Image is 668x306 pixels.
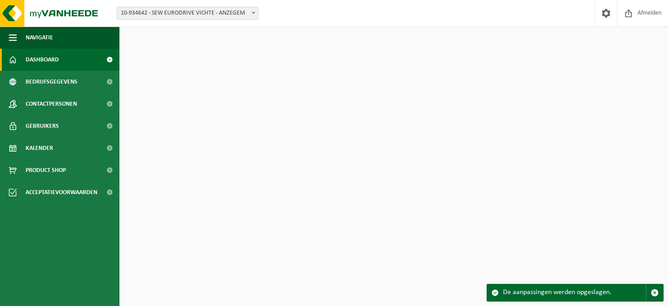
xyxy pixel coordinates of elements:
span: Acceptatievoorwaarden [26,181,97,203]
span: Dashboard [26,49,59,71]
div: De aanpassingen werden opgeslagen. [503,284,646,301]
span: Kalender [26,137,53,159]
span: Gebruikers [26,115,59,137]
span: Contactpersonen [26,93,77,115]
span: Product Shop [26,159,66,181]
span: 10-934642 - SEW EURODRIVE VICHTE - ANZEGEM [117,7,258,20]
span: Navigatie [26,27,53,49]
span: Bedrijfsgegevens [26,71,77,93]
span: 10-934642 - SEW EURODRIVE VICHTE - ANZEGEM [117,7,258,19]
